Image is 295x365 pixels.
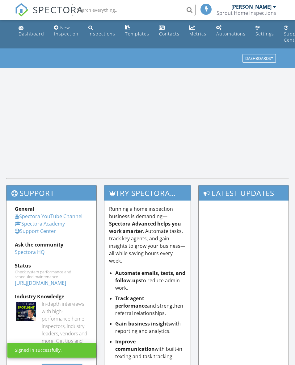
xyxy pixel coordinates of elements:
[189,31,206,37] div: Metrics
[214,22,248,40] a: Automations (Basic)
[16,22,47,40] a: Dashboard
[253,22,276,40] a: Settings
[123,22,152,40] a: Templates
[255,31,274,37] div: Settings
[115,320,186,335] li: with reporting and analytics.
[15,280,66,286] a: [URL][DOMAIN_NAME]
[187,22,209,40] a: Metrics
[217,10,276,16] div: Sprout Home Inspections
[15,220,65,227] a: Spectora Academy
[15,241,88,248] div: Ask the community
[245,56,273,61] div: Dashboards
[157,22,182,40] a: Contacts
[104,185,191,201] h3: Try spectora advanced [DATE]
[15,205,34,212] strong: General
[54,25,78,37] div: New Inspection
[15,249,44,255] a: Spectora HQ
[88,31,115,37] div: Inspections
[231,4,272,10] div: [PERSON_NAME]
[15,347,62,353] div: Signed in successfully.
[16,302,36,321] img: Spectoraspolightmain
[109,220,181,234] strong: Spectora Advanced helps you work smarter
[15,3,28,17] img: The Best Home Inspection Software - Spectora
[115,270,185,284] strong: Automate emails, texts, and follow-ups
[115,295,186,317] li: and strengthen referral relationships.
[6,185,96,201] h3: Support
[19,31,44,37] div: Dashboard
[159,31,179,37] div: Contacts
[216,31,246,37] div: Automations
[15,293,88,300] div: Industry Knowledge
[15,213,82,220] a: Spectora YouTube Channel
[115,338,155,352] strong: Improve communication
[115,320,171,327] strong: Gain business insights
[33,3,83,16] span: SPECTORA
[125,31,149,37] div: Templates
[115,295,147,309] strong: Track agent performance
[52,22,81,40] a: New Inspection
[115,338,186,360] li: with built-in texting and task tracking.
[15,262,88,269] div: Status
[109,205,186,264] p: Running a home inspection business is demanding— . Automate tasks, track key agents, and gain ins...
[72,4,196,16] input: Search everything...
[42,300,88,359] div: In-depth interviews with high-performance home inspectors, industry leaders, vendors and more. Ge...
[15,269,88,279] div: Check system performance and scheduled maintenance.
[15,8,83,21] a: SPECTORA
[199,185,289,201] h3: Latest Updates
[86,22,118,40] a: Inspections
[242,54,276,63] button: Dashboards
[115,269,186,292] li: to reduce admin work.
[15,228,56,234] a: Support Center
